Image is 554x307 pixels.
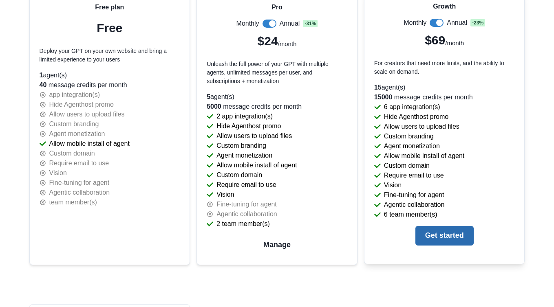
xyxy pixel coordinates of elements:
[374,83,515,92] p: agent(s)
[236,19,259,29] p: Monthly
[216,209,277,219] p: Agentic collaboration
[216,160,297,170] p: Allow mobile install of agent
[207,60,347,86] p: Unleash the full power of your GPT with multiple agents, unlimited messages per user, and subscri...
[404,18,426,28] p: Monthly
[49,119,99,129] p: Custom branding
[384,151,464,161] p: Allow mobile install of agent
[40,81,47,88] span: 40
[49,139,130,149] p: Allow mobile install of agent
[207,102,347,112] p: message credits per month
[278,39,297,49] p: /month
[415,226,474,246] button: Get started
[384,171,444,180] p: Require email to use
[470,19,485,26] span: - 23 %
[384,132,434,141] p: Custom branding
[271,2,283,12] p: Pro
[97,19,122,37] p: Free
[384,210,437,219] p: 6 team member(s)
[216,170,262,180] p: Custom domain
[207,103,221,110] span: 5000
[374,92,515,102] p: message credits per month
[216,180,276,190] p: Require email to use
[49,158,109,168] p: Require email to use
[216,131,292,141] p: Allow users to upload files
[216,151,272,160] p: Agent monetization
[49,178,110,188] p: Fine-tuning for agent
[303,20,318,27] span: - 31 %
[49,110,125,119] p: Allow users to upload files
[40,80,180,90] p: message credits per month
[40,70,180,80] p: agent(s)
[216,112,273,121] p: 2 app integration(s)
[216,219,270,229] p: 2 team member(s)
[49,149,95,158] p: Custom domain
[384,161,430,171] p: Custom domain
[384,141,440,151] p: Agent monetization
[207,93,210,100] span: 5
[49,90,100,100] p: app integration(s)
[447,18,467,28] p: Annual
[384,102,440,112] p: 6 app integration(s)
[216,141,266,151] p: Custom branding
[49,188,110,197] p: Agentic collaboration
[384,190,444,200] p: Fine-tuning for agent
[425,31,445,49] p: $69
[40,47,180,64] p: Deploy your GPT on your own website and bring a limited experience to your users
[49,129,105,139] p: Agent monetization
[374,84,382,91] span: 15
[384,122,459,132] p: Allow users to upload files
[207,92,347,102] p: agent(s)
[433,2,456,11] p: Growth
[254,235,300,255] button: Manage
[49,100,114,110] p: Hide Agenthost promo
[40,72,43,79] span: 1
[49,168,67,178] p: Vision
[95,2,124,12] p: Free plan
[258,32,278,50] p: $24
[445,39,464,48] p: /month
[49,197,97,207] p: team member(s)
[216,190,234,200] p: Vision
[384,112,448,122] p: Hide Agenthost promo
[384,200,445,210] p: Agentic collaboration
[280,19,300,29] p: Annual
[216,200,277,209] p: Fine-tuning for agent
[384,180,402,190] p: Vision
[374,94,393,101] span: 15000
[374,59,515,76] p: For creators that need more limits, and the ability to scale on demand.
[216,121,281,131] p: Hide Agenthost promo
